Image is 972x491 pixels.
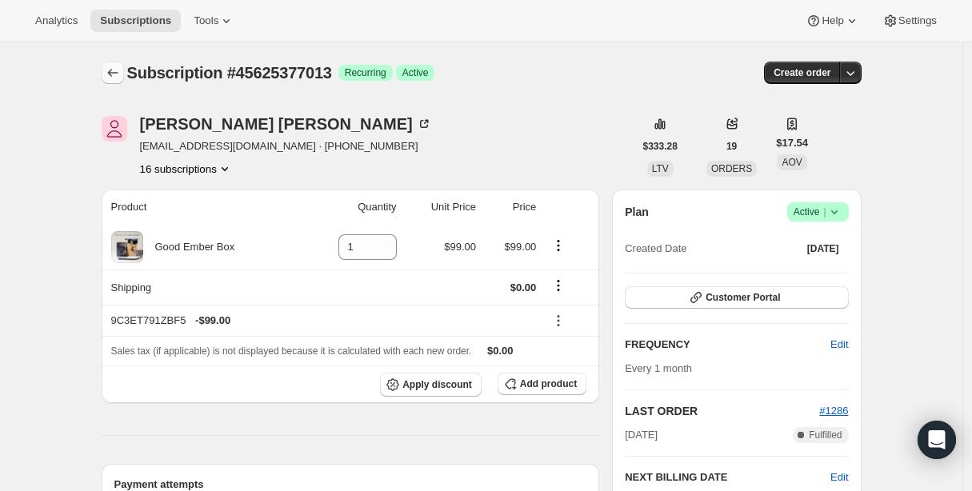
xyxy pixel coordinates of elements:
[796,10,869,32] button: Help
[100,14,171,27] span: Subscriptions
[717,135,746,158] button: 19
[918,421,956,459] div: Open Intercom Messenger
[809,429,842,441] span: Fulfilled
[782,157,802,168] span: AOV
[830,469,848,485] button: Edit
[625,403,819,419] h2: LAST ORDER
[102,190,302,225] th: Product
[90,10,181,32] button: Subscriptions
[652,163,669,174] span: LTV
[764,62,840,84] button: Create order
[625,427,658,443] span: [DATE]
[794,204,842,220] span: Active
[625,204,649,220] h2: Plan
[35,14,78,27] span: Analytics
[546,237,571,254] button: Product actions
[26,10,87,32] button: Analytics
[111,345,472,357] span: Sales tax (if applicable) is not displayed because it is calculated with each new order.
[706,291,780,304] span: Customer Portal
[140,161,233,177] button: Product actions
[127,64,332,82] span: Subscription #45625377013
[111,313,537,329] div: 9C3ET791ZBF5
[402,66,429,79] span: Active
[625,362,692,374] span: Every 1 month
[140,138,432,154] span: [EMAIL_ADDRESS][DOMAIN_NAME] · [PHONE_NUMBER]
[505,241,537,253] span: $99.00
[774,66,830,79] span: Create order
[898,14,937,27] span: Settings
[625,337,830,353] h2: FREQUENCY
[711,163,752,174] span: ORDERS
[625,286,848,309] button: Customer Portal
[873,10,946,32] button: Settings
[726,140,737,153] span: 19
[823,206,826,218] span: |
[140,116,432,132] div: [PERSON_NAME] [PERSON_NAME]
[643,140,678,153] span: $333.28
[444,241,476,253] span: $99.00
[776,135,808,151] span: $17.54
[102,269,302,305] th: Shipping
[380,373,482,397] button: Apply discount
[111,231,143,263] img: product img
[830,337,848,353] span: Edit
[625,241,686,257] span: Created Date
[807,242,839,255] span: [DATE]
[546,277,571,294] button: Shipping actions
[302,190,402,225] th: Quantity
[822,14,843,27] span: Help
[194,14,218,27] span: Tools
[520,377,577,390] span: Add product
[184,10,244,32] button: Tools
[102,62,124,84] button: Subscriptions
[625,469,830,485] h2: NEXT BILLING DATE
[634,135,687,158] button: $333.28
[819,403,848,419] button: #1286
[402,378,472,391] span: Apply discount
[510,281,537,293] span: $0.00
[798,238,849,260] button: [DATE]
[402,190,481,225] th: Unit Price
[143,239,235,255] div: Good Ember Box
[498,373,586,395] button: Add product
[102,116,127,142] span: catherine savard
[345,66,386,79] span: Recurring
[821,332,858,357] button: Edit
[819,405,848,417] a: #1286
[487,345,514,357] span: $0.00
[481,190,541,225] th: Price
[195,313,230,329] span: - $99.00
